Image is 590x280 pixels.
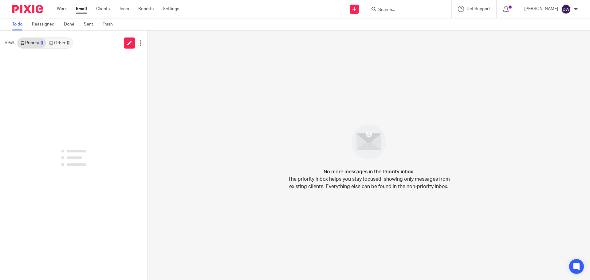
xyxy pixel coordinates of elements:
[64,18,79,30] a: Done
[103,18,117,30] a: Trash
[67,41,69,45] div: 0
[119,6,129,12] a: Team
[12,5,43,13] img: Pixie
[378,7,433,13] input: Search
[96,6,110,12] a: Clients
[138,6,154,12] a: Reports
[561,4,571,14] img: svg%3E
[46,38,72,48] a: Other0
[348,120,390,163] img: image
[287,175,450,190] p: The priority inbox helps you stay focused, showing only messages from existing clients. Everythin...
[41,41,43,45] div: 0
[57,6,67,12] a: Work
[324,168,414,175] h4: No more messages in the Priority inbox.
[524,6,558,12] p: [PERSON_NAME]
[84,18,98,30] a: Sent
[12,18,27,30] a: To do
[32,18,59,30] a: Reassigned
[18,38,46,48] a: Priority0
[466,7,490,11] span: Get Support
[163,6,179,12] a: Settings
[76,6,87,12] a: Email
[5,40,14,46] span: View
